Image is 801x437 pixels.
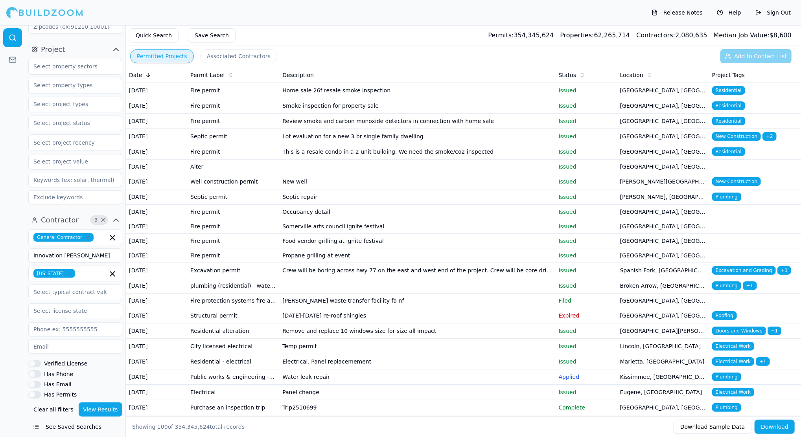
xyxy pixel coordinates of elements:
td: Well construction permit [187,174,279,189]
span: + 1 [743,281,757,290]
input: Email [28,340,122,354]
td: Lot evaluation for a new 3 br single family dwelling [279,129,555,144]
td: Residential - electrical [187,354,279,369]
td: City licensed electrical [187,339,279,354]
button: Quick Search [129,28,179,42]
td: Fire permit [187,98,279,114]
span: Residential [712,101,745,110]
p: Issued [559,327,614,335]
input: Business name [28,248,122,263]
button: Clear all filters [31,402,75,417]
td: [GEOGRAPHIC_DATA], [GEOGRAPHIC_DATA] [617,400,709,415]
span: Properties: [560,31,594,39]
td: Temp permit [279,339,555,354]
td: [DATE] [126,144,187,160]
button: Download Sample Data [674,420,751,434]
span: Permit Label [190,71,225,79]
td: [GEOGRAPHIC_DATA], [GEOGRAPHIC_DATA] [617,129,709,144]
td: [GEOGRAPHIC_DATA], [GEOGRAPHIC_DATA] [617,114,709,129]
span: + 1 [777,266,792,275]
input: Select project status [29,116,112,130]
p: Issued [559,222,614,230]
td: Fire protection systems fire alarm [187,294,279,308]
td: [GEOGRAPHIC_DATA], [GEOGRAPHIC_DATA] [617,205,709,219]
td: New well [279,174,555,189]
span: 3 [92,216,100,224]
td: [GEOGRAPHIC_DATA], [GEOGRAPHIC_DATA] [617,234,709,248]
td: [DATE] [126,415,187,431]
span: 100 [157,424,168,430]
input: Select project value [29,154,112,169]
td: Fire permit [187,248,279,263]
td: [DATE] [126,234,187,248]
label: Has Permits [44,392,77,397]
span: Plumbing [712,193,741,201]
td: [DATE] [126,248,187,263]
td: [GEOGRAPHIC_DATA], [GEOGRAPHIC_DATA] [617,83,709,98]
td: [DATE] [126,385,187,400]
td: [DATE] [126,174,187,189]
td: [DATE] [126,219,187,234]
td: Food vendor grilling at ignite festival [279,234,555,248]
button: Associated Contractors [200,49,277,63]
p: Issued [559,86,614,94]
span: + 1 [756,357,770,366]
td: [GEOGRAPHIC_DATA], [GEOGRAPHIC_DATA] [617,294,709,308]
span: Contractors: [636,31,675,39]
span: + 2 [762,132,777,141]
p: Issued [559,237,614,245]
td: Eugene, [GEOGRAPHIC_DATA] [617,385,709,400]
td: [DATE] [126,323,187,339]
td: Home sale 26f resale smoke inspection [279,83,555,98]
td: [GEOGRAPHIC_DATA], [GEOGRAPHIC_DATA] [617,248,709,263]
p: Issued [559,148,614,156]
td: Propane grilling at event [279,248,555,263]
td: [DATE] [126,354,187,369]
td: [DATE] [126,308,187,323]
span: Residential [712,86,745,95]
div: 62,265,714 [560,31,630,40]
input: Select project types [29,97,112,111]
p: Filed [559,297,614,305]
span: Median Job Value: [714,31,770,39]
span: Doors and Windows [712,327,766,335]
td: Kissimmee, [GEOGRAPHIC_DATA] [617,369,709,385]
td: [DATE] [126,160,187,174]
td: [GEOGRAPHIC_DATA], [GEOGRAPHIC_DATA] [617,144,709,160]
td: [DATE] [126,205,187,219]
td: Occupancy detail - [279,205,555,219]
span: Electrical Work [712,357,754,366]
input: Select typical contract value [29,285,112,299]
td: [DATE] [126,294,187,308]
button: Project [28,43,122,56]
td: Public works & engineering - right of way utilization [187,369,279,385]
td: [PERSON_NAME], [GEOGRAPHIC_DATA] [617,189,709,205]
label: Has Email [44,382,72,387]
td: plumbing (residential) - water heater [187,278,279,294]
td: Alter [187,160,279,174]
span: Plumbing [712,373,741,381]
td: Marietta, [GEOGRAPHIC_DATA] [617,354,709,369]
span: [US_STATE] [33,269,75,278]
td: [GEOGRAPHIC_DATA], [GEOGRAPHIC_DATA] [617,219,709,234]
p: Applied [559,373,614,381]
td: Water leak repair [279,369,555,385]
td: Septic permit [187,129,279,144]
td: Fire permit [187,83,279,98]
td: Fire permit [187,234,279,248]
span: Description [282,71,314,79]
td: Fire permit [187,205,279,219]
button: Permitted Projects [130,49,194,63]
p: Issued [559,163,614,171]
td: This is a resale condo in a 2 unit building. We need the smoke/co2 inspected [279,144,555,160]
td: Crew will be boring across hwy 77 on the east and west end of the project. Crew will be core dril... [279,263,555,278]
button: Sign Out [751,6,795,19]
span: Date [129,71,142,79]
button: Download [755,420,795,434]
div: 354,345,624 [488,31,554,40]
td: [DATE] [126,339,187,354]
td: Structural permit [187,308,279,323]
input: Select property sectors [29,59,112,73]
span: Electrical Work [712,388,754,397]
td: [GEOGRAPHIC_DATA][PERSON_NAME], [GEOGRAPHIC_DATA] [617,323,709,339]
